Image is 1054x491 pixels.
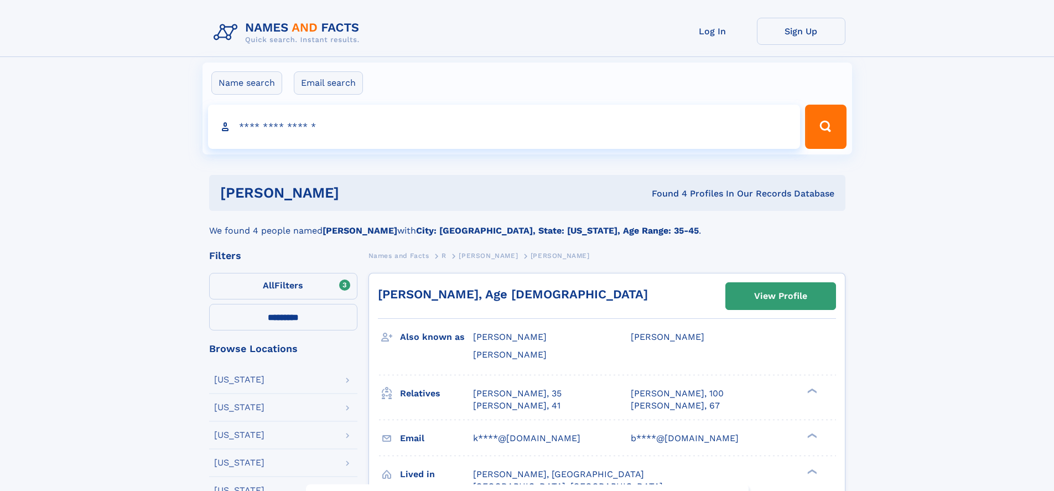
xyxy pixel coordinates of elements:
[631,387,724,400] a: [PERSON_NAME], 100
[209,211,845,237] div: We found 4 people named with .
[323,225,397,236] b: [PERSON_NAME]
[400,465,473,484] h3: Lived in
[442,249,446,262] a: R
[757,18,845,45] a: Sign Up
[214,375,264,384] div: [US_STATE]
[263,280,274,291] span: All
[294,71,363,95] label: Email search
[368,249,429,262] a: Names and Facts
[378,287,648,301] a: [PERSON_NAME], Age [DEMOGRAPHIC_DATA]
[416,225,699,236] b: City: [GEOGRAPHIC_DATA], State: [US_STATE], Age Range: 35-45
[214,458,264,467] div: [US_STATE]
[473,469,644,479] span: [PERSON_NAME], [GEOGRAPHIC_DATA]
[631,400,720,412] a: [PERSON_NAME], 67
[631,332,704,342] span: [PERSON_NAME]
[400,384,473,403] h3: Relatives
[473,400,560,412] a: [PERSON_NAME], 41
[726,283,835,309] a: View Profile
[495,188,834,200] div: Found 4 Profiles In Our Records Database
[208,105,801,149] input: search input
[804,468,818,475] div: ❯
[400,429,473,448] h3: Email
[473,332,547,342] span: [PERSON_NAME]
[754,283,807,309] div: View Profile
[209,18,368,48] img: Logo Names and Facts
[805,105,846,149] button: Search Button
[214,431,264,440] div: [US_STATE]
[531,252,590,260] span: [PERSON_NAME]
[220,186,496,200] h1: [PERSON_NAME]
[804,387,818,394] div: ❯
[211,71,282,95] label: Name search
[442,252,446,260] span: R
[459,249,518,262] a: [PERSON_NAME]
[214,403,264,412] div: [US_STATE]
[459,252,518,260] span: [PERSON_NAME]
[668,18,757,45] a: Log In
[473,349,547,360] span: [PERSON_NAME]
[400,328,473,347] h3: Also known as
[804,432,818,439] div: ❯
[209,251,357,261] div: Filters
[473,387,562,400] a: [PERSON_NAME], 35
[209,344,357,354] div: Browse Locations
[209,273,357,299] label: Filters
